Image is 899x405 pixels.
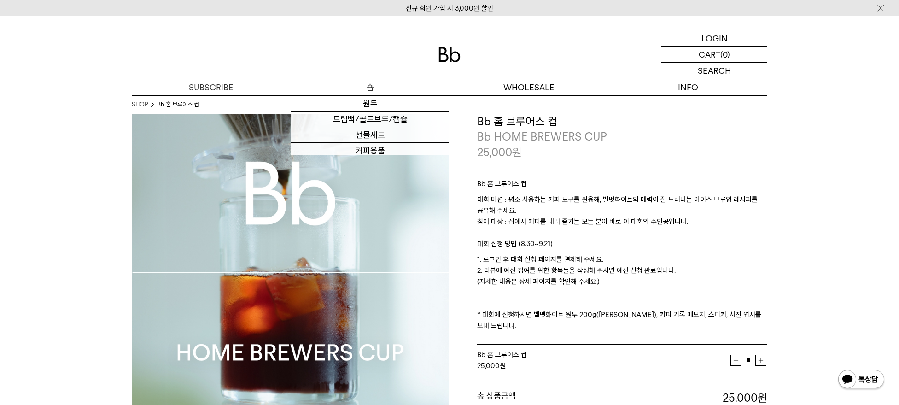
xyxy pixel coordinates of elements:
p: CART [699,47,720,62]
button: 증가 [755,355,766,366]
span: Bb 홈 브루어스 컵 [477,351,527,359]
li: Bb 홈 브루어스 컵 [157,100,199,109]
a: CART (0) [661,47,767,63]
p: 대회 미션 : 평소 사용하는 커피 도구를 활용해, 벨벳화이트의 매력이 잘 드러나는 아이스 브루잉 레시피를 공유해 주세요. 참여 대상 : 집에서 커피를 내려 즐기는 모든 분이 ... [477,194,767,238]
a: 숍 [291,79,449,95]
a: 커피용품 [291,143,449,158]
img: 카카오톡 채널 1:1 채팅 버튼 [837,369,885,391]
b: 원 [758,391,767,405]
p: LOGIN [701,30,728,46]
div: 원 [477,360,730,371]
a: 원두 [291,96,449,112]
p: Bb 홈 브루어스 컵 [477,178,767,194]
p: 25,000 [477,145,522,160]
p: (0) [720,47,730,62]
p: SEARCH [698,63,731,79]
a: SHOP [132,100,148,109]
a: 드립백/콜드브루/캡슐 [291,112,449,127]
button: 감소 [730,355,741,366]
strong: 25,000 [477,362,500,370]
p: 대회 신청 방법 (8.30~9.21) [477,238,767,254]
a: 신규 회원 가입 시 3,000원 할인 [406,4,493,12]
strong: 25,000 [723,391,767,405]
p: INFO [608,79,767,95]
a: LOGIN [661,30,767,47]
span: 원 [512,146,522,159]
p: WHOLESALE [449,79,608,95]
p: 1. 로그인 후 대회 신청 페이지를 결제해 주세요. 2. 리뷰에 예선 참여를 위한 항목들을 작성해 주시면 예선 신청 완료입니다. (자세한 내용은 상세 페이지를 확인해 주세요.... [477,254,767,331]
a: SUBSCRIBE [132,79,291,95]
img: 로고 [438,47,461,62]
h3: Bb 홈 브루어스 컵 [477,114,767,129]
a: 선물세트 [291,127,449,143]
p: Bb HOME BREWERS CUP [477,129,767,145]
